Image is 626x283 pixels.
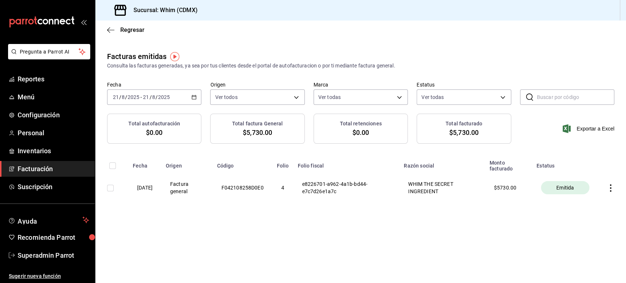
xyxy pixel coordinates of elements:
[140,94,142,100] span: -
[399,155,485,172] th: Razón social
[564,124,614,133] button: Exportar a Excel
[215,93,237,101] span: Ver todos
[18,182,89,192] span: Suscripción
[128,155,161,172] th: Fecha
[107,51,166,62] div: Facturas emitidas
[155,94,158,100] span: /
[18,232,89,242] span: Recomienda Parrot
[18,74,89,84] span: Reportes
[158,94,170,100] input: ----
[18,164,89,174] span: Facturación
[18,110,89,120] span: Configuración
[352,128,369,137] span: $0.00
[9,272,89,280] span: Sugerir nueva función
[446,120,482,128] h3: Total facturado
[128,6,198,15] h3: Sucursal: Whim (CDMX)
[210,82,304,87] label: Origen
[18,92,89,102] span: Menú
[272,155,293,172] th: Folio
[340,120,381,128] h3: Total retenciones
[18,216,80,224] span: Ayuda
[532,155,598,172] th: Estatus
[232,120,283,128] h3: Total factura General
[18,146,89,156] span: Inventarios
[125,94,127,100] span: /
[107,82,201,87] label: Fecha
[485,155,532,172] th: Monto facturado
[318,93,341,101] span: Ver todas
[20,48,79,56] span: Pregunta a Parrot AI
[127,94,140,100] input: ----
[161,155,213,172] th: Origen
[146,128,163,137] span: $0.00
[107,62,614,70] div: Consulta las facturas generadas, ya sea por tus clientes desde el portal de autofacturacion o por...
[128,172,161,204] th: [DATE]
[399,172,485,204] th: WHIM THE SECRET INGREDIENT
[314,82,408,87] label: Marca
[293,172,399,204] th: e8226701-a962-4a1b-bd44-e7c7d26e1a7c
[107,26,144,33] button: Regresar
[421,93,444,101] span: Ver todas
[417,82,511,87] label: Estatus
[143,94,149,100] input: --
[81,19,87,25] button: open_drawer_menu
[8,44,90,59] button: Pregunta a Parrot AI
[113,94,119,100] input: --
[128,120,180,128] h3: Total autofacturación
[213,155,272,172] th: Código
[18,128,89,138] span: Personal
[170,52,179,61] img: Tooltip marker
[213,172,272,204] th: F042108258D0E0
[553,184,577,191] span: Emitida
[121,94,125,100] input: --
[5,53,90,61] a: Pregunta a Parrot AI
[119,94,121,100] span: /
[149,94,151,100] span: /
[449,128,479,137] span: $5,730.00
[537,90,614,104] input: Buscar por código
[152,94,155,100] input: --
[18,250,89,260] span: Superadmin Parrot
[161,172,213,204] th: Factura general
[272,172,293,204] th: 4
[120,26,144,33] span: Regresar
[293,155,399,172] th: Folio fiscal
[485,172,532,204] th: $ 5730.00
[243,128,272,137] span: $5,730.00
